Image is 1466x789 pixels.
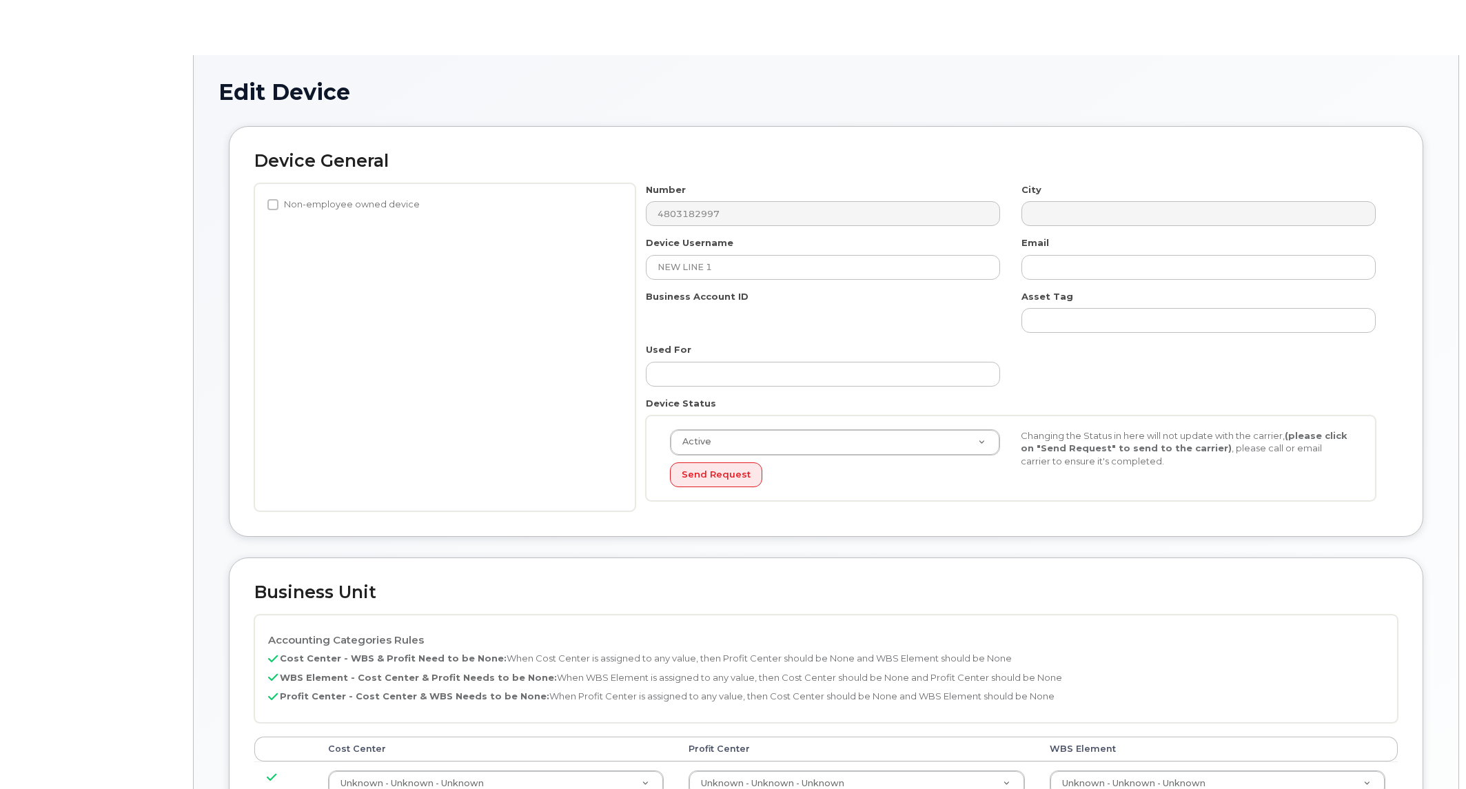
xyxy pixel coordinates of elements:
[280,690,549,701] b: Profit Center - Cost Center & WBS Needs to be None:
[676,737,1037,761] th: Profit Center
[254,152,1398,171] h2: Device General
[1021,183,1041,196] label: City
[254,583,1398,602] h2: Business Unit
[268,671,1384,684] p: When WBS Element is assigned to any value, then Cost Center should be None and Profit Center shou...
[268,652,1384,665] p: When Cost Center is assigned to any value, then Profit Center should be None and WBS Element shou...
[646,183,686,196] label: Number
[340,778,484,788] span: Unknown - Unknown - Unknown
[646,290,749,303] label: Business Account ID
[670,462,762,488] button: Send Request
[268,635,1384,646] h4: Accounting Categories Rules
[280,672,557,683] b: WBS Element - Cost Center & Profit Needs to be None:
[1010,429,1361,468] div: Changing the Status in here will not update with the carrier, , please call or email carrier to e...
[701,778,844,788] span: Unknown - Unknown - Unknown
[218,80,1434,104] h1: Edit Device
[267,199,278,210] input: Non-employee owned device
[1021,290,1073,303] label: Asset Tag
[267,196,420,213] label: Non-employee owned device
[646,343,691,356] label: Used For
[1021,236,1049,249] label: Email
[646,397,716,410] label: Device Status
[268,690,1384,703] p: When Profit Center is assigned to any value, then Cost Center should be None and WBS Element shou...
[316,737,676,761] th: Cost Center
[1037,737,1398,761] th: WBS Element
[280,653,507,664] b: Cost Center - WBS & Profit Need to be None:
[671,430,999,455] a: Active
[1062,778,1205,788] span: Unknown - Unknown - Unknown
[646,236,733,249] label: Device Username
[674,436,711,448] span: Active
